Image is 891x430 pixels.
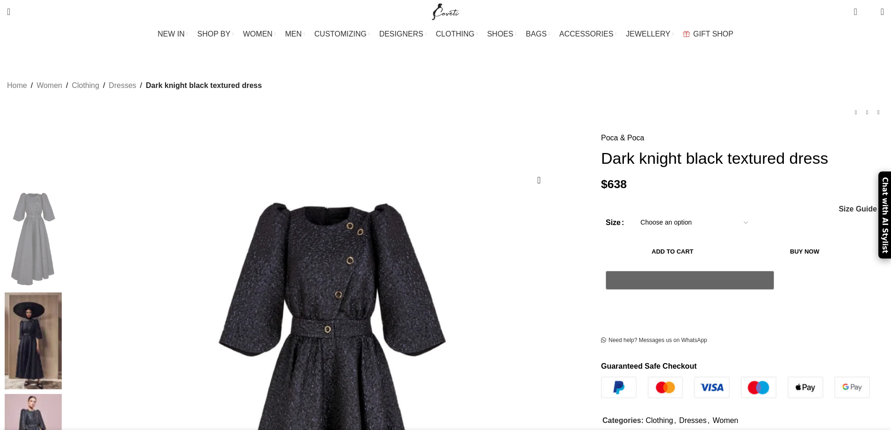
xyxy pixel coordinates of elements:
a: Home [7,80,27,92]
span: , [708,415,710,427]
a: WOMEN [243,25,276,44]
a: Need help? Messages us on WhatsApp [601,337,707,344]
span: NEW IN [158,29,185,38]
button: Add to cart [606,242,739,262]
div: My Wishlist [864,2,874,21]
span: 0 [855,5,862,12]
img: GiftBag [683,31,690,37]
iframe: Secure express checkout frame [604,295,776,317]
span: WOMEN [243,29,273,38]
a: JEWELLERY [626,25,674,44]
span: Dark knight black textured dress [146,80,262,92]
span: DESIGNERS [379,29,423,38]
a: GIFT SHOP [683,25,733,44]
span: ACCESSORIES [559,29,614,38]
button: Pay with GPay [606,271,774,290]
span: CUSTOMIZING [314,29,367,38]
label: Size [606,217,624,229]
span: GIFT SHOP [693,29,733,38]
bdi: 638 [601,178,627,190]
a: CUSTOMIZING [314,25,370,44]
a: BAGS [526,25,550,44]
img: Cupcake frosting powder pink girly dress Clothing dress Coveti [5,190,62,288]
a: SHOP BY [197,25,234,44]
a: Women [713,416,739,424]
strong: Guaranteed Safe Checkout [601,362,697,370]
a: SHOES [487,25,516,44]
a: Search [2,2,15,21]
a: Site logo [430,7,461,15]
span: SHOP BY [197,29,231,38]
span: CLOTHING [436,29,475,38]
a: DESIGNERS [379,25,427,44]
img: guaranteed-safe-checkout-bordered.j [601,377,870,398]
button: Buy now [744,242,865,262]
a: Previous product [850,107,862,118]
a: Size Guide [838,205,877,213]
img: Cupcake frosting powder pink girly dress Clothing dress Coveti [5,292,62,390]
h1: Dark knight black textured dress [601,149,884,168]
a: Next product [873,107,884,118]
a: Poca & Poca [601,132,645,144]
span: JEWELLERY [626,29,670,38]
nav: Breadcrumb [7,80,262,92]
a: MEN [285,25,305,44]
a: Dresses [109,80,137,92]
span: Categories: [602,416,644,424]
span: BAGS [526,29,546,38]
a: Clothing [645,416,673,424]
span: SHOES [487,29,513,38]
span: , [674,415,676,427]
a: CLOTHING [436,25,478,44]
span: MEN [285,29,302,38]
a: Women [36,80,62,92]
span: 0 [866,9,873,16]
a: ACCESSORIES [559,25,617,44]
a: Dresses [679,416,707,424]
a: Clothing [72,80,99,92]
span: $ [601,178,608,190]
div: Main navigation [2,25,889,44]
a: NEW IN [158,25,188,44]
a: 0 [849,2,862,21]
